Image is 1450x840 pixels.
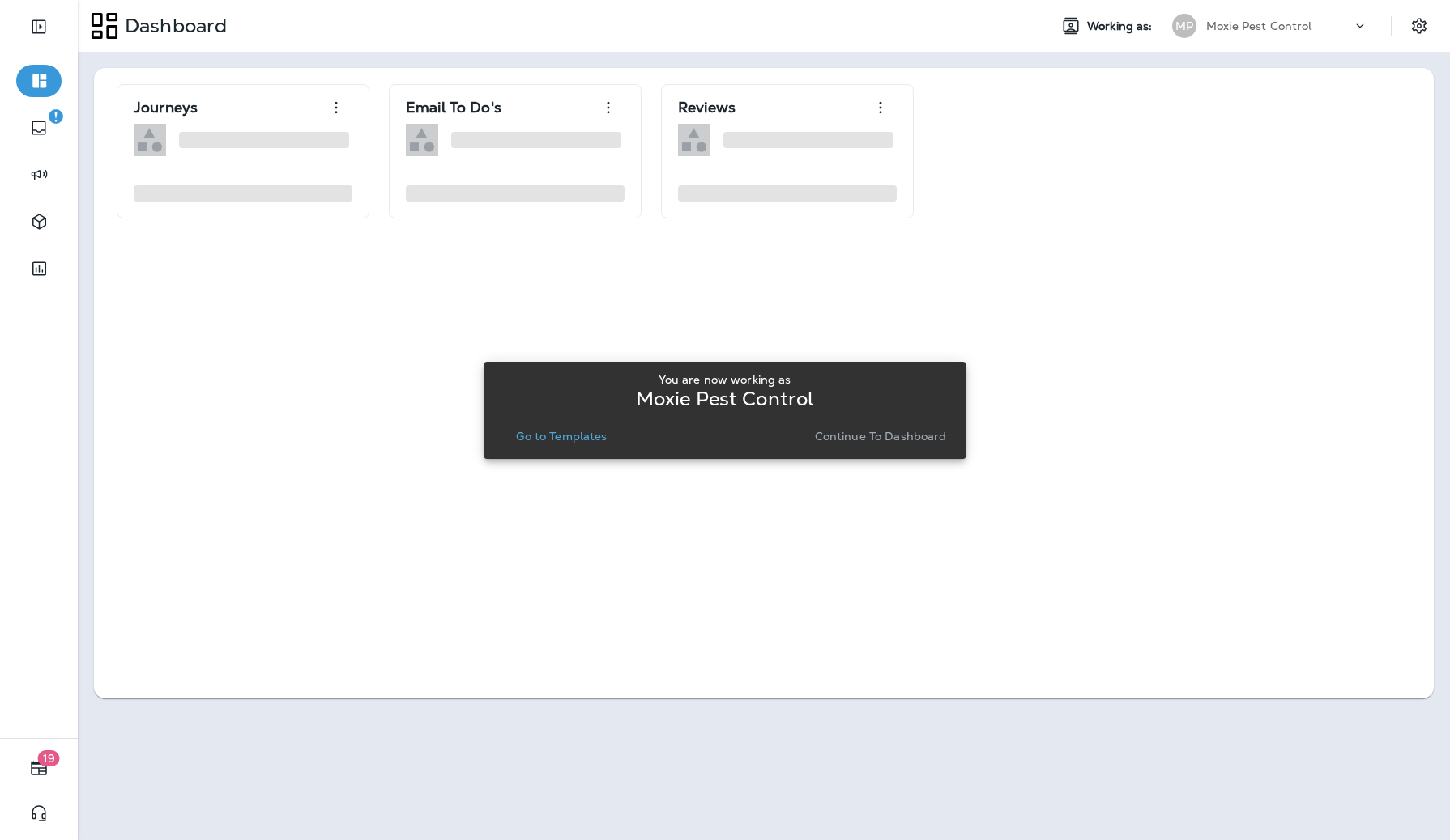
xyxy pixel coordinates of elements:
[808,425,953,448] button: Continue to Dashboard
[16,752,62,784] button: 19
[134,100,198,116] p: Journeys
[659,373,791,386] p: You are now working as
[815,430,947,443] p: Continue to Dashboard
[1206,19,1312,32] p: Moxie Pest Control
[510,425,613,448] button: Go to Templates
[118,14,227,38] p: Dashboard
[1405,11,1434,40] button: Settings
[516,430,607,443] p: Go to Templates
[636,392,815,405] p: Moxie Pest Control
[1172,14,1196,38] div: MP
[38,750,60,766] span: 19
[1087,19,1156,33] span: Working as:
[16,11,62,43] button: Expand Sidebar
[406,100,501,116] p: Email To Do's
